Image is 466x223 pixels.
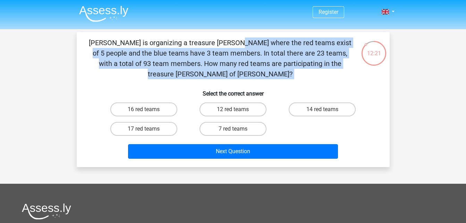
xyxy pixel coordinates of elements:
[22,203,71,220] img: Assessly logo
[88,38,353,79] p: [PERSON_NAME] is organizing a treasure [PERSON_NAME] where the red teams exist of 5 people and th...
[110,102,177,116] label: 16 red teams
[289,102,356,116] label: 14 red teams
[200,122,266,136] label: 7 red teams
[319,9,338,15] a: Register
[200,102,266,116] label: 12 red teams
[361,40,387,58] div: 12:21
[110,122,177,136] label: 17 red teams
[88,85,379,97] h6: Select the correct answer
[79,6,128,22] img: Assessly
[128,144,338,159] button: Next Question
